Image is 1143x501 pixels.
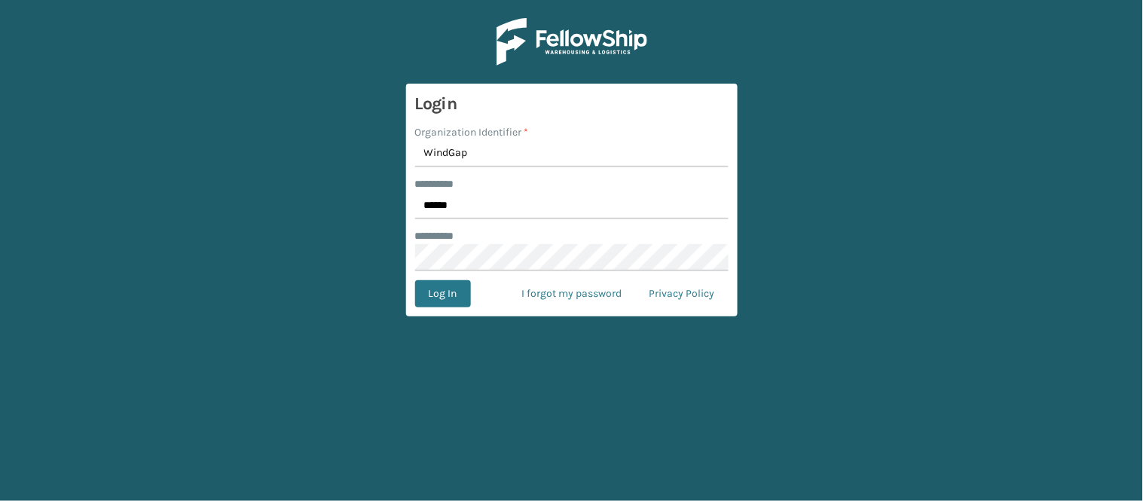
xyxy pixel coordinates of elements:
[415,280,471,307] button: Log In
[415,124,529,140] label: Organization Identifier
[636,280,729,307] a: Privacy Policy
[497,18,647,66] img: Logo
[415,93,729,115] h3: Login
[509,280,636,307] a: I forgot my password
